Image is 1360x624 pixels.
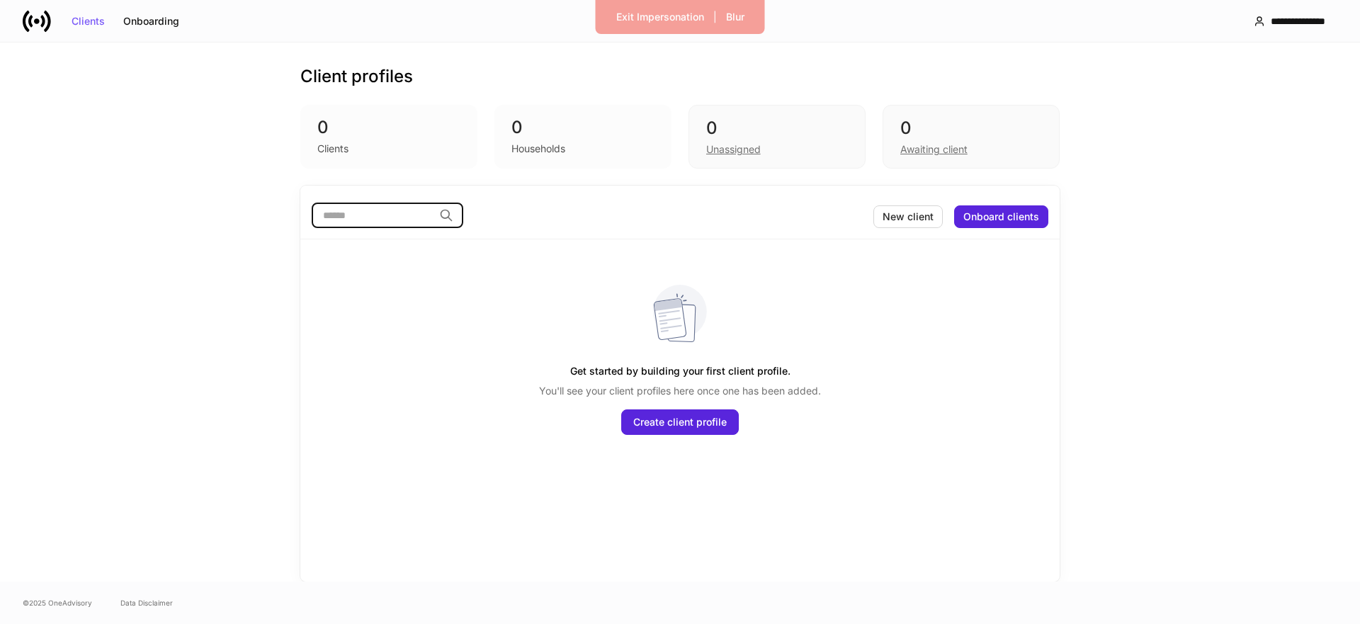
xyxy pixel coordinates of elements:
h3: Client profiles [300,65,413,88]
button: Clients [62,10,114,33]
div: Create client profile [633,417,727,427]
div: 0 [511,116,654,139]
div: Blur [726,12,744,22]
div: Households [511,142,565,156]
button: New client [873,205,943,228]
div: Onboard clients [963,212,1039,222]
a: Data Disclaimer [120,597,173,608]
div: 0Awaiting client [883,105,1060,169]
div: 0 [900,117,1042,140]
div: Clients [317,142,348,156]
button: Create client profile [621,409,739,435]
div: Awaiting client [900,142,968,157]
div: Exit Impersonation [616,12,704,22]
div: 0 [706,117,848,140]
button: Blur [717,6,754,28]
div: 0Unassigned [688,105,866,169]
button: Exit Impersonation [607,6,713,28]
div: Clients [72,16,105,26]
div: 0 [317,116,460,139]
button: Onboarding [114,10,188,33]
div: Onboarding [123,16,179,26]
button: Onboard clients [954,205,1048,228]
h5: Get started by building your first client profile. [570,358,790,384]
div: Unassigned [706,142,761,157]
span: © 2025 OneAdvisory [23,597,92,608]
p: You'll see your client profiles here once one has been added. [539,384,821,398]
div: New client [883,212,934,222]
